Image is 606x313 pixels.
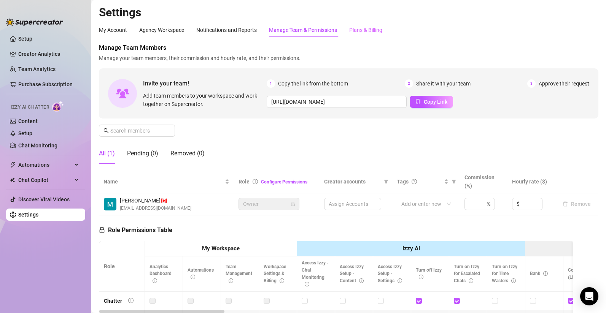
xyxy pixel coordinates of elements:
[492,264,517,284] span: Turn on Izzy for Time Wasters
[18,130,32,136] a: Setup
[302,260,329,287] span: Access Izzy - Chat Monitoring
[120,196,191,205] span: [PERSON_NAME] 🇨🇦
[239,179,250,185] span: Role
[18,159,72,171] span: Automations
[127,149,158,158] div: Pending (0)
[560,199,594,209] button: Remove
[99,43,598,52] span: Manage Team Members
[10,177,15,183] img: Chat Copilot
[120,205,191,212] span: [EMAIL_ADDRESS][DOMAIN_NAME]
[18,142,57,149] a: Chat Monitoring
[568,267,591,280] span: Collections (Lists)
[261,179,307,185] a: Configure Permissions
[291,202,295,206] span: lock
[18,48,79,60] a: Creator Analytics
[99,54,598,62] span: Manage your team members, their commission and hourly rate, and their permissions.
[196,26,257,34] div: Notifications and Reports
[143,79,267,88] span: Invite your team!
[18,174,72,186] span: Chat Copilot
[110,126,164,135] input: Search members
[99,226,172,235] h5: Role Permissions Table
[324,177,381,186] span: Creator accounts
[419,275,423,279] span: info-circle
[226,264,252,284] span: Team Management
[412,179,417,184] span: question-circle
[450,176,458,187] span: filter
[11,104,49,111] span: Izzy AI Chatter
[405,79,413,88] span: 2
[99,26,127,34] div: My Account
[280,278,284,283] span: info-circle
[128,298,134,303] span: info-circle
[349,26,382,34] div: Plans & Billing
[99,5,598,20] h2: Settings
[10,162,16,168] span: thunderbolt
[415,99,421,104] span: copy
[143,92,264,108] span: Add team members to your workspace and work together on Supercreator.
[507,170,555,193] th: Hourly rate ($)
[410,96,453,108] button: Copy Link
[382,176,390,187] span: filter
[103,128,109,133] span: search
[398,278,402,283] span: info-circle
[469,278,473,283] span: info-circle
[150,264,172,284] span: Analytics Dashboard
[253,179,258,184] span: info-circle
[243,198,295,210] span: Owner
[18,212,38,218] a: Settings
[539,79,589,88] span: Approve their request
[153,278,157,283] span: info-circle
[18,66,56,72] a: Team Analytics
[229,278,233,283] span: info-circle
[104,198,116,210] img: Marc Antonic
[6,18,63,26] img: logo-BBDzfeDw.svg
[511,278,516,283] span: info-circle
[188,267,214,280] span: Automations
[397,177,409,186] span: Tags
[402,245,420,252] strong: Izzy AI
[454,264,480,284] span: Turn on Izzy for Escalated Chats
[416,267,442,280] span: Turn off Izzy
[267,79,275,88] span: 1
[52,101,64,112] img: AI Chatter
[305,282,309,286] span: info-circle
[527,79,536,88] span: 3
[543,271,548,276] span: info-circle
[170,149,205,158] div: Removed (0)
[99,149,115,158] div: All (1)
[460,170,507,193] th: Commission (%)
[359,278,364,283] span: info-circle
[18,196,70,202] a: Discover Viral Videos
[278,79,348,88] span: Copy the link from the bottom
[18,36,32,42] a: Setup
[139,26,184,34] div: Agency Workspace
[264,264,286,284] span: Workspace Settings & Billing
[530,271,548,276] span: Bank
[99,170,234,193] th: Name
[99,241,145,292] th: Role
[99,227,105,233] span: lock
[191,275,195,279] span: info-circle
[452,179,456,184] span: filter
[340,264,364,284] span: Access Izzy Setup - Content
[18,118,38,124] a: Content
[416,79,471,88] span: Share it with your team
[384,179,388,184] span: filter
[202,245,240,252] strong: My Workspace
[103,177,223,186] span: Name
[580,287,598,305] div: Open Intercom Messenger
[424,99,447,105] span: Copy Link
[104,297,122,305] div: Chatter
[18,78,79,90] a: Purchase Subscription
[378,264,402,284] span: Access Izzy Setup - Settings
[269,26,337,34] div: Manage Team & Permissions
